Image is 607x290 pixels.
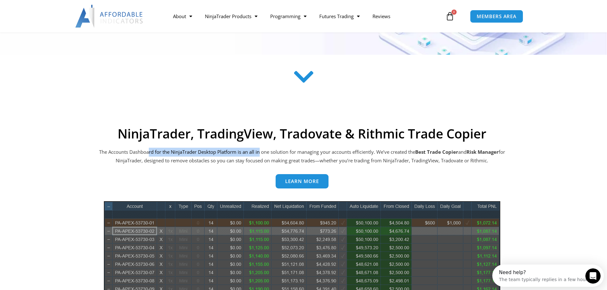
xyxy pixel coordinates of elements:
[452,10,457,15] span: 0
[585,268,601,284] iframe: Intercom live chat
[98,148,506,166] p: The Accounts Dashboard for the NinjaTrader Desktop Platform is an all in one solution for managin...
[7,11,99,17] div: The team typically replies in a few hours.
[264,9,313,24] a: Programming
[167,9,444,24] nav: Menu
[415,149,458,155] b: Best Trade Copier
[3,3,118,20] div: Open Intercom Messenger
[7,5,99,11] div: Need help?
[477,14,517,19] span: MEMBERS AREA
[98,126,506,141] h2: NinjaTrader, TradingView, Tradovate & Rithmic Trade Copier
[285,179,319,184] span: Learn more
[199,9,264,24] a: NinjaTrader Products
[470,10,523,23] a: MEMBERS AREA
[366,9,397,24] a: Reviews
[492,265,604,287] iframe: Intercom live chat discovery launcher
[276,174,329,188] a: Learn more
[436,7,464,25] a: 0
[167,9,199,24] a: About
[466,149,499,155] strong: Risk Manager
[75,5,144,28] img: LogoAI | Affordable Indicators – NinjaTrader
[313,9,366,24] a: Futures Trading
